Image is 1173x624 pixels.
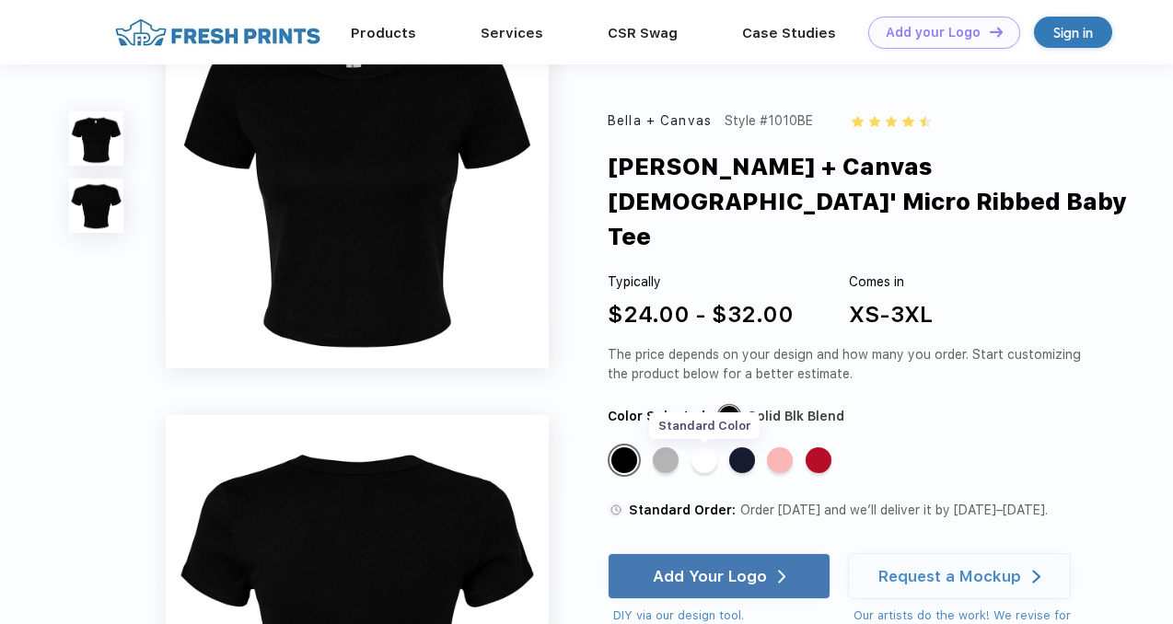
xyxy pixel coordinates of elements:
div: Athletic Heather [653,447,679,473]
img: yellow_star.svg [902,116,913,127]
div: Solid Blk Blend [748,407,844,426]
div: The price depends on your design and how many you order. Start customizing the product below for ... [608,345,1088,384]
img: fo%20logo%202.webp [110,17,326,49]
span: Order [DATE] and we’ll deliver it by [DATE]–[DATE]. [740,503,1048,517]
div: Solid Navy Blend [729,447,755,473]
div: Solid Wht Blend [691,447,717,473]
img: DT [990,27,1003,37]
div: $24.00 - $32.00 [608,298,794,331]
img: yellow_star.svg [852,116,863,127]
div: Sign in [1053,22,1093,43]
div: XS-3XL [849,298,933,331]
div: [PERSON_NAME] + Canvas [DEMOGRAPHIC_DATA]' Micro Ribbed Baby Tee [608,149,1135,255]
a: Sign in [1034,17,1112,48]
span: Standard Order: [629,503,736,517]
div: Request a Mockup [878,567,1021,585]
a: Products [351,25,416,41]
div: Add your Logo [886,25,981,40]
div: Typically [608,272,794,292]
img: yellow_star.svg [869,116,880,127]
img: white arrow [778,570,786,584]
div: Solid Blk Blend [611,447,637,473]
div: Bella + Canvas [608,111,712,131]
div: Comes in [849,272,933,292]
div: Add Your Logo [653,567,767,585]
img: yellow_star.svg [886,116,897,127]
img: white arrow [1032,570,1040,584]
img: func=resize&h=100 [69,111,123,166]
div: Solid Red Blend [806,447,831,473]
img: half_yellow_star.svg [920,116,931,127]
div: Style #1010BE [725,111,813,131]
div: Color Selected: [608,407,709,426]
img: func=resize&h=100 [69,179,123,233]
div: Solid Pink Blend [767,447,793,473]
img: standard order [608,502,624,518]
